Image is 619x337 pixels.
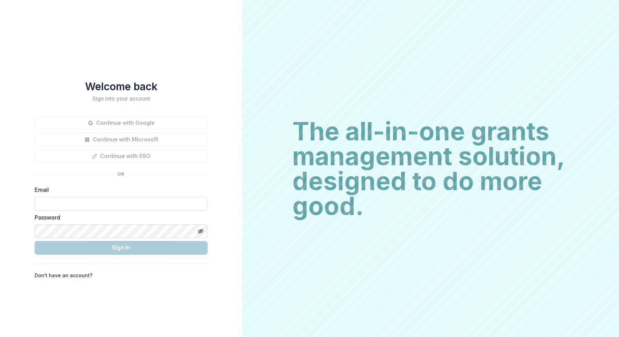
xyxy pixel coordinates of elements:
[35,186,203,194] label: Email
[35,133,208,147] button: Continue with Microsoft
[35,241,208,255] button: Sign In
[35,149,208,163] button: Continue with SSO
[35,272,92,279] p: Don't have an account?
[35,95,208,102] h2: Sign into your account
[35,80,208,93] h1: Welcome back
[35,116,208,130] button: Continue with Google
[35,213,203,222] label: Password
[195,226,206,237] button: Toggle password visibility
